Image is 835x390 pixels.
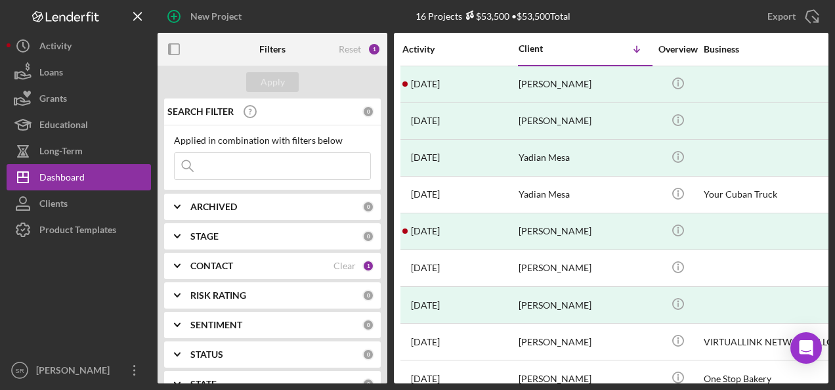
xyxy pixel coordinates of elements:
button: Educational [7,112,151,138]
time: 2025-10-10 22:05 [411,79,440,89]
b: CONTACT [190,261,233,271]
div: 0 [362,349,374,360]
div: [PERSON_NAME] [519,214,650,249]
b: RISK RATING [190,290,246,301]
div: Business [704,44,835,54]
time: 2025-10-01 13:53 [411,116,440,126]
div: [PERSON_NAME] [519,251,650,286]
button: Dashboard [7,164,151,190]
div: Client [519,43,584,54]
div: 0 [362,230,374,242]
button: Long-Term [7,138,151,164]
button: Loans [7,59,151,85]
button: Export [754,3,828,30]
b: SEARCH FILTER [167,106,234,117]
div: Reset [339,44,361,54]
button: Clients [7,190,151,217]
time: 2025-09-05 17:44 [411,300,440,311]
div: 1 [368,43,381,56]
div: New Project [190,3,242,30]
div: Clients [39,190,68,220]
div: Long-Term [39,138,83,167]
div: Yadian Mesa [519,177,650,212]
time: 2025-08-15 18:42 [411,374,440,384]
div: Educational [39,112,88,141]
button: SR[PERSON_NAME] [7,357,151,383]
b: STATE [190,379,217,389]
button: New Project [158,3,255,30]
div: Grants [39,85,67,115]
div: Clear [333,261,356,271]
div: 1 [362,260,374,272]
div: 16 Projects • $53,500 Total [416,11,570,22]
button: Apply [246,72,299,92]
div: Yadian Mesa [519,141,650,175]
div: [PERSON_NAME] [519,288,650,322]
div: 0 [362,201,374,213]
div: Applied in combination with filters below [174,135,371,146]
button: Product Templates [7,217,151,243]
div: [PERSON_NAME] [519,104,650,139]
div: 0 [362,106,374,118]
b: STAGE [190,231,219,242]
time: 2025-09-05 17:11 [411,337,440,347]
div: Overview [653,44,702,54]
div: [PERSON_NAME] [519,324,650,359]
div: Apply [261,72,285,92]
div: Loans [39,59,63,89]
time: 2025-09-17 15:27 [411,263,440,273]
time: 2025-08-07 17:24 [411,152,440,163]
div: Open Intercom Messenger [790,332,822,364]
time: 2025-08-13 20:55 [411,189,440,200]
b: ARCHIVED [190,202,237,212]
time: 2025-10-11 00:26 [411,226,440,236]
div: Activity [39,33,72,62]
div: [PERSON_NAME] [33,357,118,387]
b: SENTIMENT [190,320,242,330]
div: Activity [402,44,517,54]
div: 0 [362,378,374,390]
button: Activity [7,33,151,59]
div: Dashboard [39,164,85,194]
div: [PERSON_NAME] [519,67,650,102]
div: $53,500 [462,11,509,22]
b: Filters [259,44,286,54]
button: Grants [7,85,151,112]
text: SR [15,367,24,374]
b: STATUS [190,349,223,360]
div: 0 [362,319,374,331]
div: VIRTUALLINK NETWORKS LLC [704,324,835,359]
div: Product Templates [39,217,116,246]
div: Your Cuban Truck [704,177,835,212]
div: 0 [362,290,374,301]
div: Export [767,3,796,30]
